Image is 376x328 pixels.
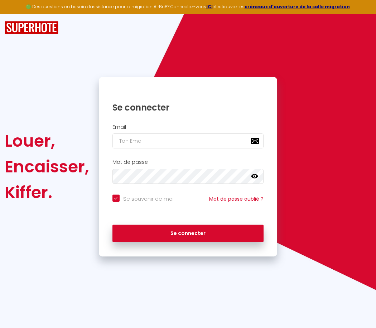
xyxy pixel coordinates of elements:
div: Louer, [5,128,89,154]
div: Encaisser, [5,154,89,180]
h1: Se connecter [112,102,264,113]
img: SuperHote logo [5,21,58,34]
h2: Email [112,124,264,130]
a: créneaux d'ouverture de la salle migration [245,4,350,10]
a: ICI [206,4,213,10]
h2: Mot de passe [112,159,264,165]
button: Se connecter [112,225,264,243]
input: Ton Email [112,133,264,148]
a: Mot de passe oublié ? [209,195,264,202]
div: Kiffer. [5,180,89,205]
